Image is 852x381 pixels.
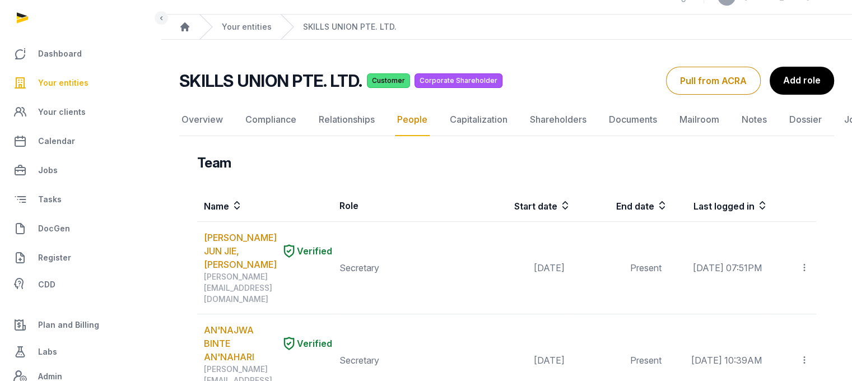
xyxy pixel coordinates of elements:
[222,21,272,32] a: Your entities
[38,222,70,235] span: DocGen
[9,215,152,242] a: DocGen
[367,73,410,88] span: Customer
[9,338,152,365] a: Labs
[38,278,55,291] span: CDD
[528,104,589,136] a: Shareholders
[161,15,852,40] nav: Breadcrumb
[38,345,57,359] span: Labs
[9,186,152,213] a: Tasks
[333,190,473,222] th: Role
[473,222,571,314] td: [DATE]
[38,318,99,332] span: Plan and Billing
[9,69,152,96] a: Your entities
[303,21,397,32] a: SKILLS UNION PTE. LTD.
[204,323,277,364] a: AN'NAJWA BINTE AN'NAHARI
[297,337,332,350] span: Verified
[677,104,721,136] a: Mailroom
[448,104,510,136] a: Capitalization
[666,67,761,95] button: Pull from ACRA
[9,273,152,296] a: CDD
[668,190,769,222] th: Last logged in
[38,193,62,206] span: Tasks
[693,262,762,273] span: [DATE] 07:51PM
[571,190,668,222] th: End date
[38,164,58,177] span: Jobs
[297,244,332,258] span: Verified
[9,99,152,126] a: Your clients
[197,190,333,222] th: Name
[630,262,662,273] span: Present
[473,190,571,222] th: Start date
[630,355,662,366] span: Present
[179,104,225,136] a: Overview
[38,76,89,90] span: Your entities
[739,104,769,136] a: Notes
[415,73,502,88] span: Corporate Shareholder
[38,105,86,119] span: Your clients
[38,47,82,61] span: Dashboard
[9,244,152,271] a: Register
[9,40,152,67] a: Dashboard
[607,104,659,136] a: Documents
[9,128,152,155] a: Calendar
[770,67,834,95] a: Add role
[38,134,75,148] span: Calendar
[691,355,762,366] span: [DATE] 10:39AM
[197,154,231,172] h3: Team
[204,271,332,305] div: [PERSON_NAME][EMAIL_ADDRESS][DOMAIN_NAME]
[38,251,71,264] span: Register
[9,312,152,338] a: Plan and Billing
[333,222,473,314] td: Secretary
[316,104,377,136] a: Relationships
[395,104,430,136] a: People
[243,104,299,136] a: Compliance
[179,104,834,136] nav: Tabs
[787,104,824,136] a: Dossier
[204,231,277,271] a: [PERSON_NAME] JUN JIE, [PERSON_NAME]
[179,71,362,91] h2: SKILLS UNION PTE. LTD.
[9,157,152,184] a: Jobs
